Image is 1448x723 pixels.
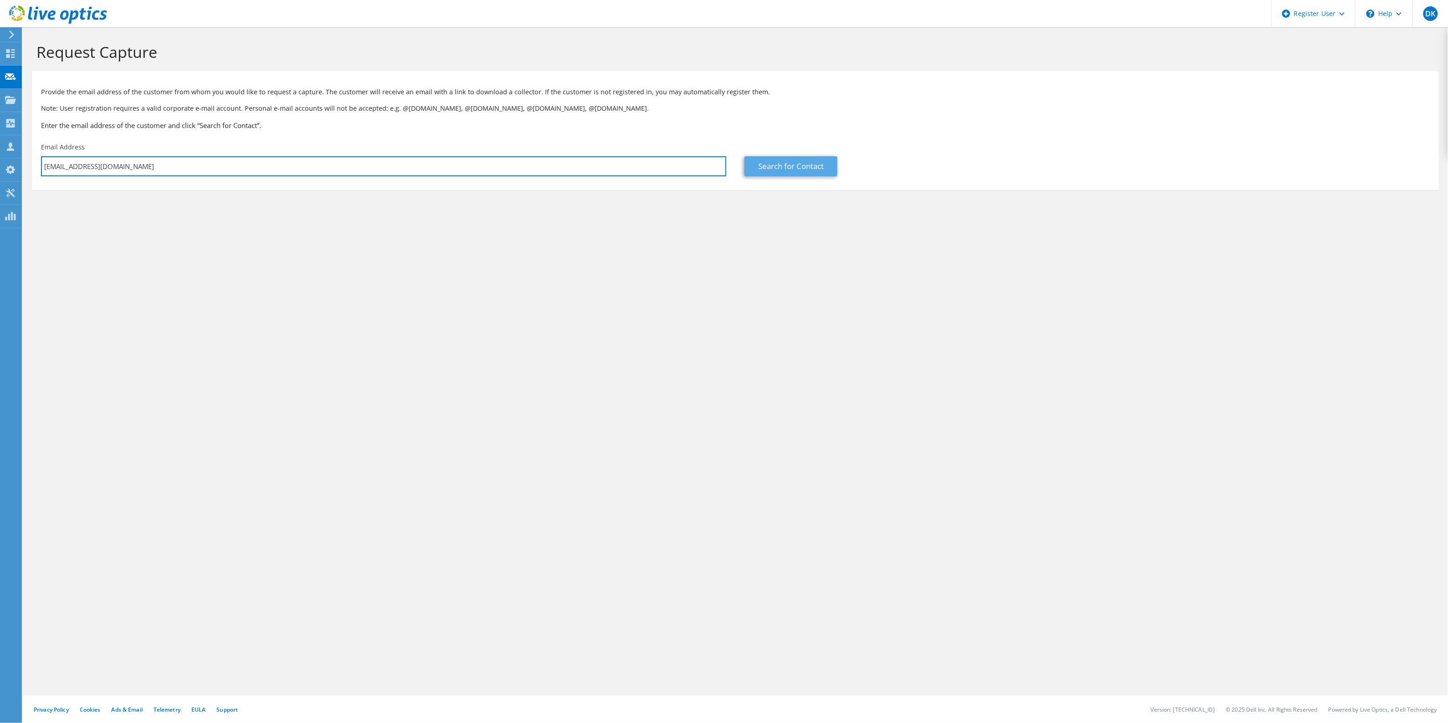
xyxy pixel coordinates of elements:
[745,156,837,176] a: Search for Contact
[41,120,1430,130] h3: Enter the email address of the customer and click “Search for Contact”.
[1329,706,1437,713] li: Powered by Live Optics, a Dell Technology
[1423,6,1438,21] span: DK
[41,87,1430,97] p: Provide the email address of the customer from whom you would like to request a capture. The cust...
[1226,706,1318,713] li: © 2025 Dell Inc. All Rights Reserved
[41,143,85,152] label: Email Address
[36,42,1430,62] h1: Request Capture
[1366,10,1375,18] svg: \n
[34,706,69,713] a: Privacy Policy
[1151,706,1215,713] li: Version: [TECHNICAL_ID]
[41,103,1430,113] p: Note: User registration requires a valid corporate e-mail account. Personal e-mail accounts will ...
[112,706,143,713] a: Ads & Email
[154,706,180,713] a: Telemetry
[80,706,101,713] a: Cookies
[191,706,205,713] a: EULA
[216,706,238,713] a: Support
